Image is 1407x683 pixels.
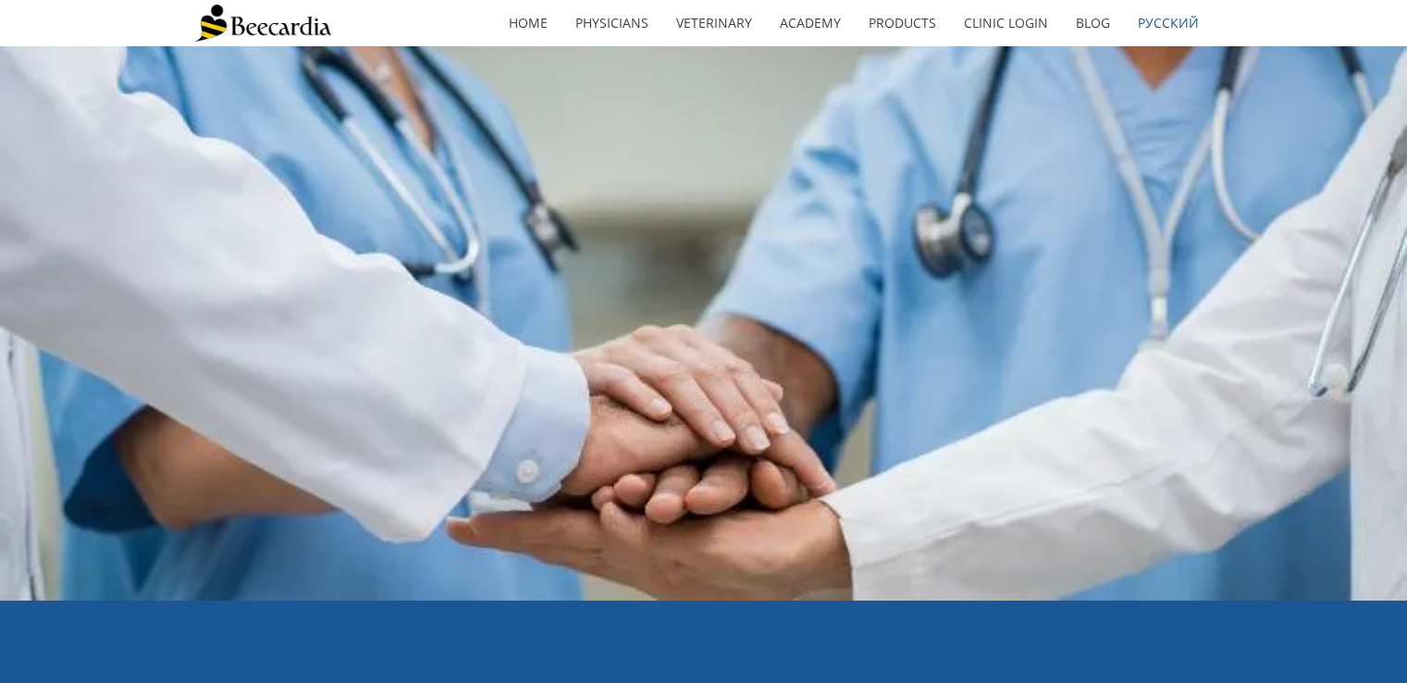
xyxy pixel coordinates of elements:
a: home [495,2,562,44]
a: Русский [1124,2,1213,44]
a: Veterinary [662,2,766,44]
a: Clinic Login [950,2,1062,44]
a: Physicians [562,2,662,44]
a: Academy [766,2,855,44]
img: Beecardia [195,5,331,42]
a: Blog [1062,2,1124,44]
a: Products [855,2,950,44]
